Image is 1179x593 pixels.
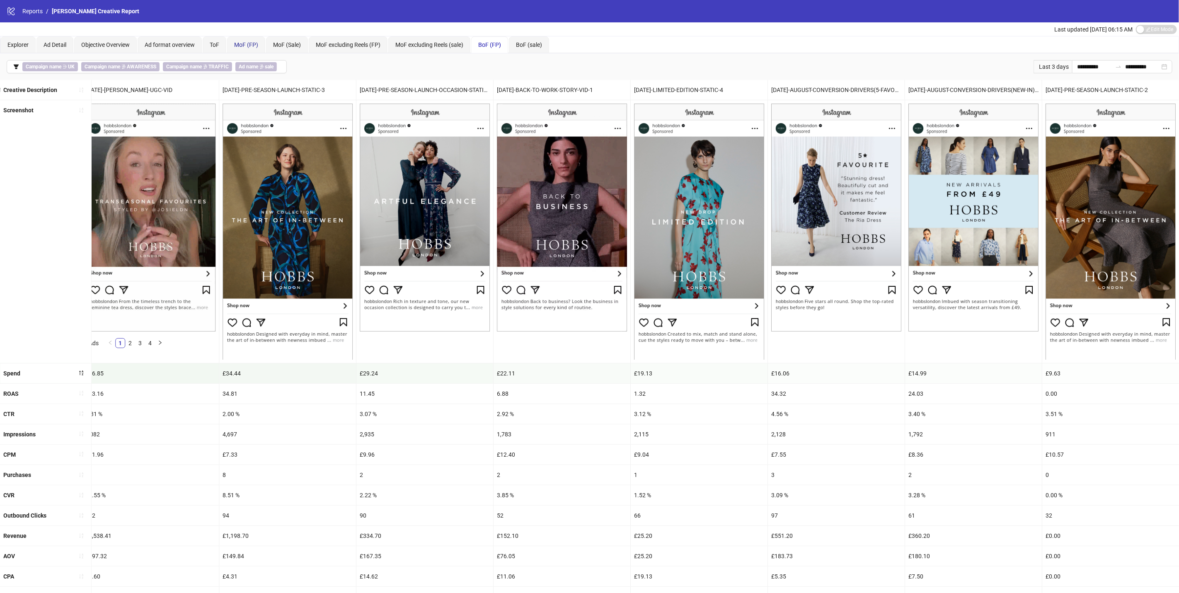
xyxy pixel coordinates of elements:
[3,107,34,114] b: Screenshot
[356,445,493,465] div: £9.96
[85,64,120,70] b: Campaign name
[494,424,630,444] div: 1,783
[634,104,764,359] img: Screenshot 120232673518670624
[356,404,493,424] div: 3.07 %
[494,80,630,100] div: [DATE]-BACK-TO-WORK-STORY-VID-1
[46,7,48,16] li: /
[356,566,493,586] div: £14.62
[78,472,84,478] span: sort-ascending
[768,424,905,444] div: 2,128
[1042,526,1179,546] div: £0.00
[78,553,84,559] span: sort-ascending
[768,445,905,465] div: £7.55
[82,384,219,404] div: 123.16
[136,339,145,348] a: 3
[78,390,84,396] span: sort-ascending
[3,472,31,478] b: Purchases
[78,87,84,93] span: sort-ascending
[44,41,66,48] span: Ad Detail
[631,546,767,566] div: £25.20
[219,404,356,424] div: 2.00 %
[631,485,767,505] div: 1.52 %
[631,404,767,424] div: 3.12 %
[1115,63,1122,70] span: swap-right
[768,363,905,383] div: £16.06
[78,513,84,518] span: sort-ascending
[82,404,219,424] div: 3.31 %
[494,546,630,566] div: £76.05
[78,451,84,457] span: sort-ascending
[494,485,630,505] div: 3.85 %
[82,80,219,100] div: [DATE]-[PERSON_NAME]-UGC-VID
[155,338,165,348] li: Next Page
[1042,445,1179,465] div: £10.57
[494,384,630,404] div: 6.88
[82,424,219,444] div: 3,082
[1042,404,1179,424] div: 3.51 %
[82,566,219,586] div: £1.60
[631,566,767,586] div: £19.13
[316,41,380,48] span: MoF excluding Reels (FP)
[905,384,1042,404] div: 24.03
[631,363,767,383] div: £19.13
[1042,80,1179,100] div: [DATE]-PRE-SEASON-LAUNCH-STATIC-2
[494,566,630,586] div: £11.06
[3,87,57,93] b: Creative Description
[82,546,219,566] div: £197.32
[78,574,84,579] span: sort-ascending
[116,339,125,348] a: 1
[478,41,501,48] span: BoF (FP)
[1042,384,1179,404] div: 0.00
[3,573,14,580] b: CPA
[3,370,20,377] b: Spend
[82,526,219,546] div: £4,538.41
[234,41,258,48] span: MoF (FP)
[905,546,1042,566] div: £180.10
[631,80,767,100] div: [DATE]-LIMITED-EDITION-STATIC-4
[163,62,232,71] span: ∌
[356,506,493,525] div: 90
[494,526,630,546] div: £152.10
[771,104,901,332] img: Screenshot 120232673630320624
[356,424,493,444] div: 2,935
[239,64,258,70] b: Ad name
[219,424,356,444] div: 4,697
[631,526,767,546] div: £25.20
[1115,63,1122,70] span: to
[494,404,630,424] div: 2.92 %
[494,363,630,383] div: £22.11
[82,363,219,383] div: £36.85
[356,546,493,566] div: £167.35
[81,62,160,71] span: ∌
[13,64,19,70] span: filter
[166,64,202,70] b: Campaign name
[1042,485,1179,505] div: 0.00 %
[126,339,135,348] a: 2
[82,485,219,505] div: 22.55 %
[768,506,905,525] div: 97
[78,431,84,437] span: sort-ascending
[157,340,162,345] span: right
[235,62,277,71] span: ∌
[78,492,84,498] span: sort-ascending
[21,7,44,16] a: Reports
[78,370,84,376] span: sort-descending
[631,506,767,525] div: 66
[78,107,84,113] span: sort-ascending
[78,533,84,539] span: sort-ascending
[905,506,1042,525] div: 61
[497,104,627,332] img: Screenshot 120232673498870624
[145,41,195,48] span: Ad format overview
[219,384,356,404] div: 34.81
[494,506,630,525] div: 52
[219,506,356,525] div: 94
[768,465,905,485] div: 3
[3,553,15,559] b: AOV
[356,526,493,546] div: £334.70
[3,431,36,438] b: Impressions
[1042,546,1179,566] div: £0.00
[223,104,353,359] img: Screenshot 120231763393290624
[905,424,1042,444] div: 1,792
[219,445,356,465] div: £7.33
[1042,566,1179,586] div: £0.00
